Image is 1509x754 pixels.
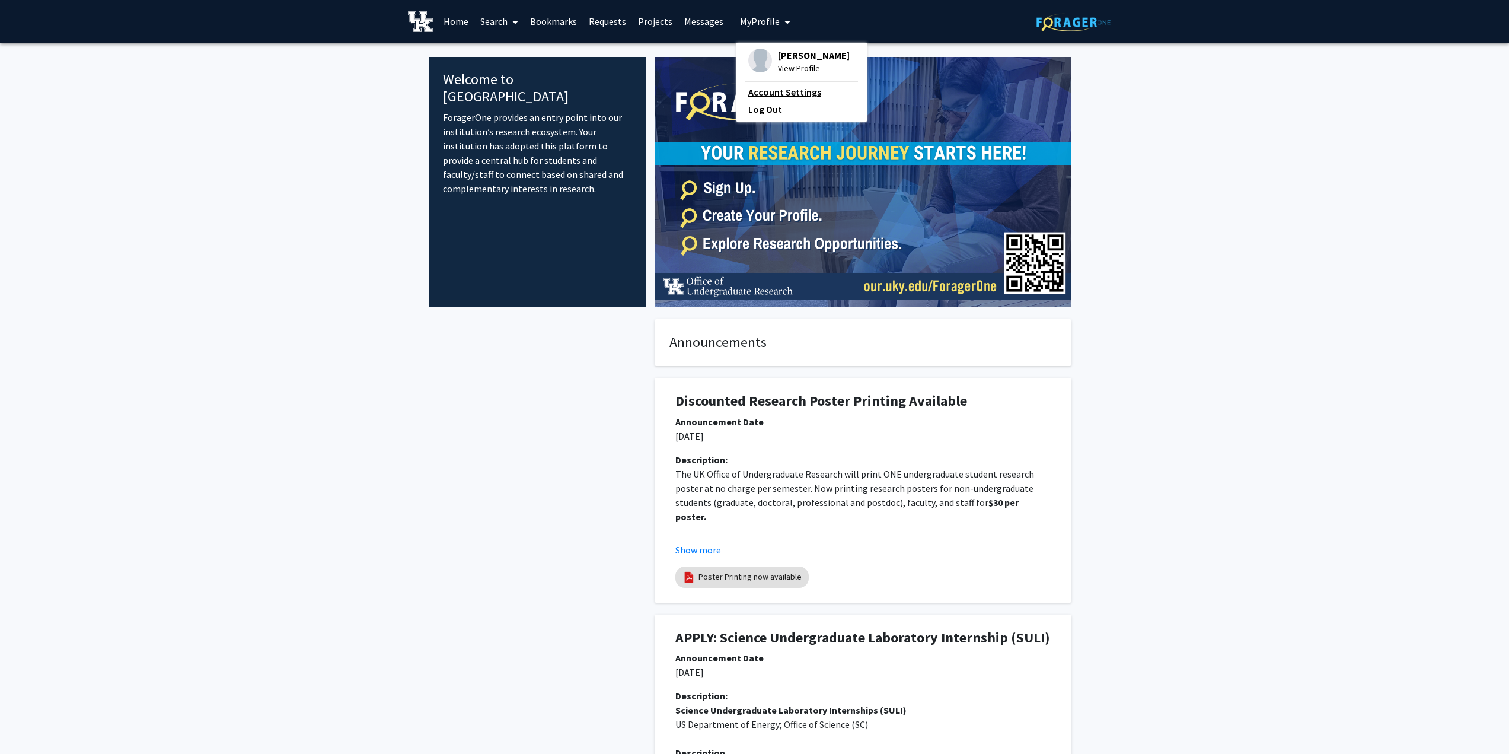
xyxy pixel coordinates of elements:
[1036,13,1111,31] img: ForagerOne Logo
[740,15,780,27] span: My Profile
[438,1,474,42] a: Home
[675,629,1051,647] h1: APPLY: Science Undergraduate Laboratory Internship (SULI)
[678,1,729,42] a: Messages
[778,62,850,75] span: View Profile
[748,85,855,99] a: Account Settings
[443,71,632,106] h4: Welcome to [GEOGRAPHIC_DATA]
[778,49,850,62] span: [PERSON_NAME]
[524,1,583,42] a: Bookmarks
[408,11,433,32] img: University of Kentucky Logo
[632,1,678,42] a: Projects
[675,393,1051,410] h1: Discounted Research Poster Printing Available
[675,453,1051,467] div: Description:
[675,468,1036,508] span: The UK Office of Undergraduate Research will print ONE undergraduate student research poster at n...
[675,415,1051,429] div: Announcement Date
[682,571,696,584] img: pdf_icon.png
[748,49,850,75] div: Profile Picture[PERSON_NAME]View Profile
[474,1,524,42] a: Search
[675,429,1051,443] p: [DATE]
[675,689,1051,703] div: Description:
[675,543,721,557] button: Show more
[698,571,802,583] a: Poster Printing now available
[669,334,1057,351] h4: Announcements
[655,57,1071,307] img: Cover Image
[748,49,772,72] img: Profile Picture
[443,110,632,196] p: ForagerOne provides an entry point into our institution’s research ecosystem. Your institution ha...
[675,665,1051,679] p: [DATE]
[675,704,907,716] strong: Science Undergraduate Laboratory Internships (SULI)
[583,1,632,42] a: Requests
[675,497,1020,523] strong: $30 per poster.
[675,651,1051,665] div: Announcement Date
[675,717,1051,731] p: US Department of Energy; Office of Science (SC)
[748,102,855,116] a: Log Out
[9,701,50,745] iframe: Chat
